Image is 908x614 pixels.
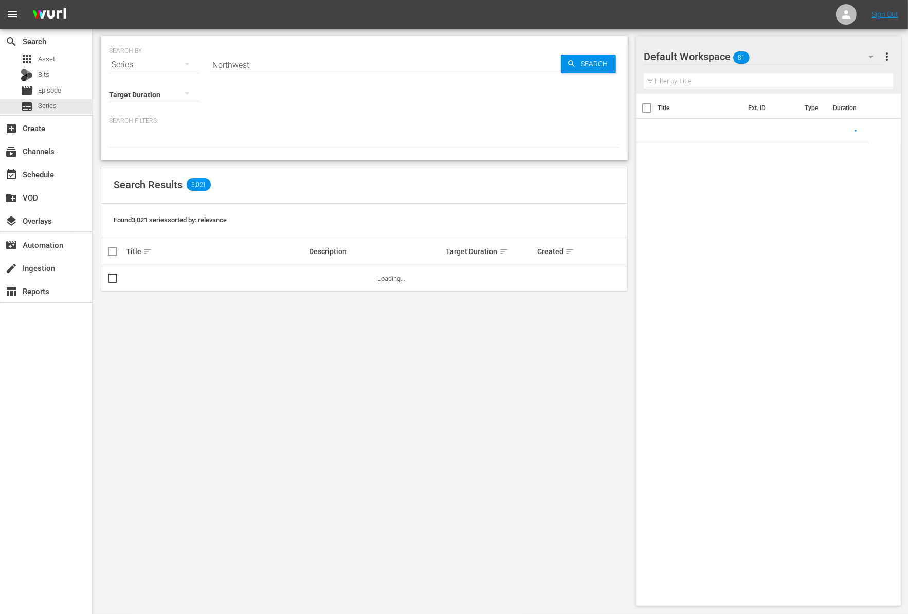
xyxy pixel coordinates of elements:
[871,10,898,19] a: Sign Out
[6,8,19,21] span: menu
[733,47,750,68] span: 81
[446,245,535,258] div: Target Duration
[499,247,509,256] span: sort
[576,55,616,73] span: Search
[827,94,888,122] th: Duration
[5,285,17,298] span: Reports
[38,85,61,96] span: Episode
[881,50,893,63] span: more_vert
[798,94,827,122] th: Type
[5,169,17,181] span: Schedule
[5,146,17,158] span: Channels
[5,192,17,204] span: VOD
[25,3,74,27] img: ans4CAIJ8jUAAAAAAAAAAAAAAAAAAAAAAAAgQb4GAAAAAAAAAAAAAAAAAAAAAAAAJMjXAAAAAAAAAAAAAAAAAAAAAAAAgAT5G...
[537,245,580,258] div: Created
[187,178,211,191] span: 3,021
[5,262,17,275] span: Ingestion
[5,215,17,227] span: Overlays
[561,55,616,73] button: Search
[109,117,620,125] p: Search Filters:
[126,245,306,258] div: Title
[21,53,33,65] span: Asset
[114,178,183,191] span: Search Results
[5,239,17,251] span: Automation
[38,54,55,64] span: Asset
[114,216,227,224] span: Found 3,021 series sorted by: relevance
[5,35,17,48] span: Search
[109,50,199,79] div: Series
[658,94,742,122] th: Title
[881,44,893,69] button: more_vert
[38,69,49,80] span: Bits
[5,122,17,135] span: Create
[309,247,443,256] div: Description
[38,101,57,111] span: Series
[742,94,799,122] th: Ext. ID
[565,247,574,256] span: sort
[377,275,405,282] span: Loading...
[21,69,33,81] div: Bits
[21,100,33,113] span: Series
[644,42,883,71] div: Default Workspace
[143,247,152,256] span: sort
[21,84,33,97] span: Episode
